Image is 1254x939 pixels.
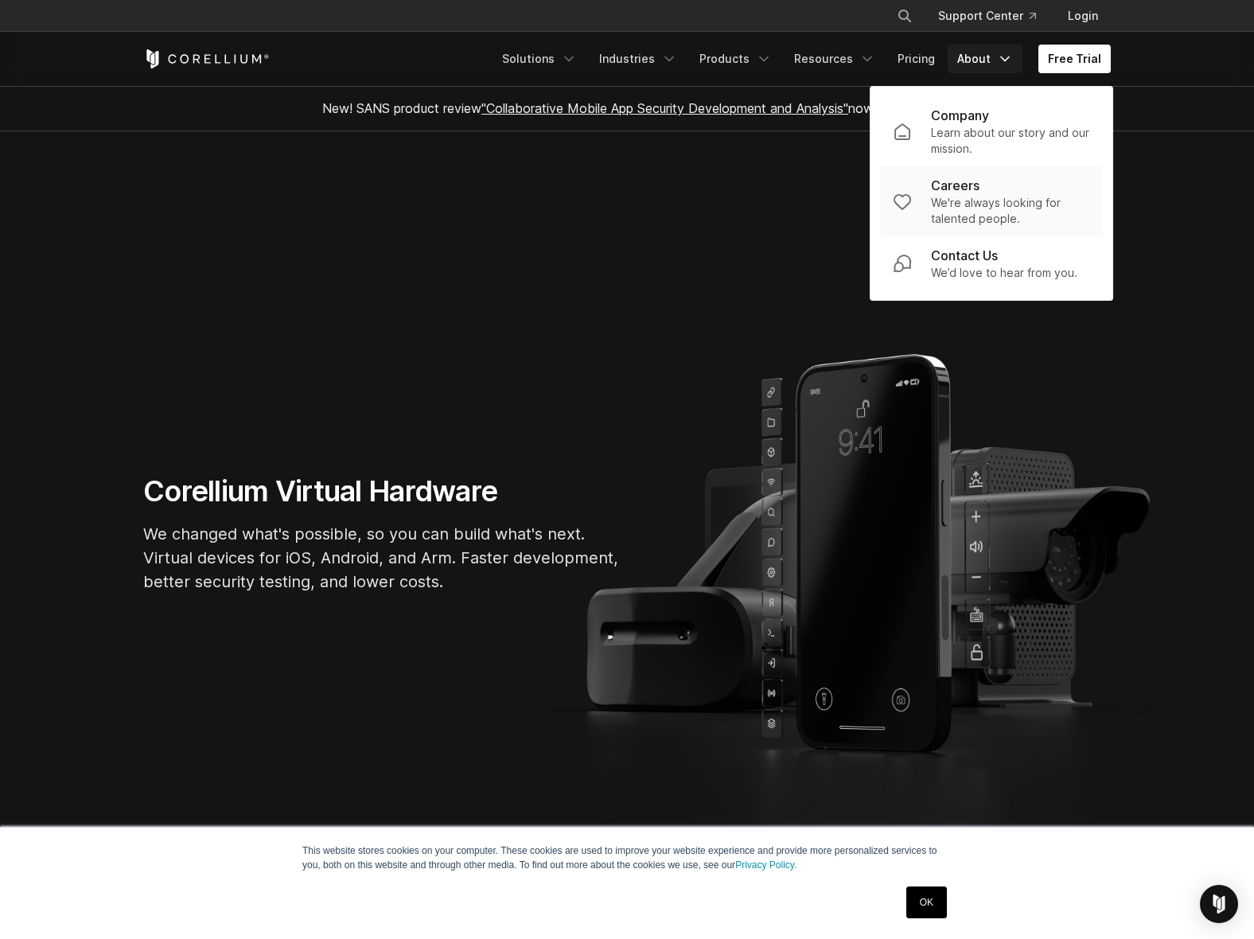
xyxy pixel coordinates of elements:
div: Navigation Menu [493,45,1111,73]
a: "Collaborative Mobile App Security Development and Analysis" [481,100,848,116]
a: Products [690,45,781,73]
a: Pricing [888,45,944,73]
a: Resources [785,45,885,73]
span: New! SANS product review now available. [322,100,932,116]
p: This website stores cookies on your computer. These cookies are used to improve your website expe... [302,844,952,872]
p: We changed what's possible, so you can build what's next. Virtual devices for iOS, Android, and A... [143,522,621,594]
div: Open Intercom Messenger [1200,885,1238,923]
a: Solutions [493,45,586,73]
a: Login [1055,2,1111,30]
p: Learn about our story and our mission. [931,125,1090,157]
a: Privacy Policy. [735,859,796,871]
a: Contact Us We’d love to hear from you. [880,236,1103,290]
p: Contact Us [931,246,998,265]
a: Support Center [925,2,1049,30]
p: Company [931,106,989,125]
a: Free Trial [1038,45,1111,73]
a: About [948,45,1022,73]
a: Industries [590,45,687,73]
a: Corellium Home [143,49,270,68]
p: We’d love to hear from you. [931,265,1077,281]
a: OK [906,886,947,918]
div: Navigation Menu [878,2,1111,30]
a: Company Learn about our story and our mission. [880,96,1103,166]
a: Careers We're always looking for talented people. [880,166,1103,236]
p: We're always looking for talented people. [931,195,1090,227]
p: Careers [931,176,979,195]
h1: Corellium Virtual Hardware [143,473,621,509]
button: Search [890,2,919,30]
